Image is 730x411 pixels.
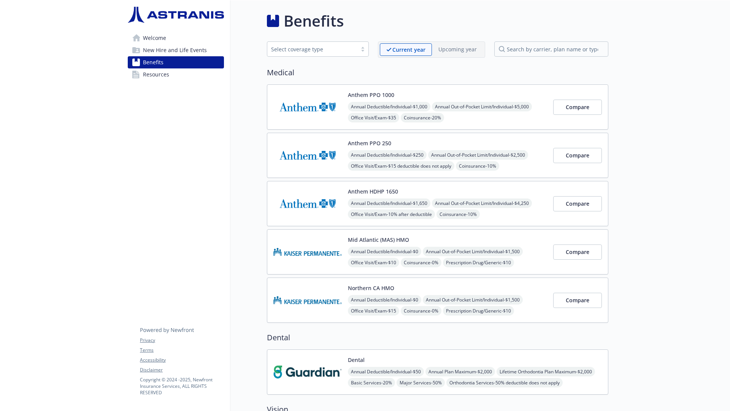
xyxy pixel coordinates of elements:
[436,209,480,219] span: Coinsurance - 10%
[143,56,163,68] span: Benefits
[553,196,602,211] button: Compare
[553,293,602,308] button: Compare
[348,356,365,364] button: Dental
[348,295,421,305] span: Annual Deductible/Individual - $0
[348,258,399,267] span: Office Visit/Exam - $10
[348,161,454,171] span: Office Visit/Exam - $15 deductible does not apply
[553,148,602,163] button: Compare
[128,44,224,56] a: New Hire and Life Events
[494,41,608,57] input: search by carrier, plan name or type
[348,367,424,376] span: Annual Deductible/Individual - $50
[432,102,532,111] span: Annual Out-of-Pocket Limit/Individual - $5,000
[401,306,441,316] span: Coinsurance - 0%
[497,367,595,376] span: Lifetime Orthodontia Plan Maximum - $2,000
[273,356,342,388] img: Guardian carrier logo
[348,91,394,99] button: Anthem PPO 1000
[443,306,514,316] span: Prescription Drug/Generic - $10
[128,56,224,68] a: Benefits
[432,198,532,208] span: Annual Out-of-Pocket Limit/Individual - $4,250
[348,198,430,208] span: Annual Deductible/Individual - $1,650
[284,10,344,32] h1: Benefits
[397,378,445,387] span: Major Services - 50%
[140,367,224,373] a: Disclaimer
[348,378,395,387] span: Basic Services - 20%
[348,306,399,316] span: Office Visit/Exam - $15
[273,91,342,123] img: Anthem Blue Cross carrier logo
[271,45,353,53] div: Select coverage type
[443,258,514,267] span: Prescription Drug/Generic - $10
[425,367,495,376] span: Annual Plan Maximum - $2,000
[566,103,589,111] span: Compare
[143,32,166,44] span: Welcome
[423,295,523,305] span: Annual Out-of-Pocket Limit/Individual - $1,500
[273,139,342,171] img: Anthem Blue Cross carrier logo
[140,376,224,396] p: Copyright © 2024 - 2025 , Newfront Insurance Services, ALL RIGHTS RESERVED
[566,248,589,255] span: Compare
[128,68,224,81] a: Resources
[348,102,430,111] span: Annual Deductible/Individual - $1,000
[273,236,342,268] img: Kaiser Permanente Insurance Company carrier logo
[401,113,444,122] span: Coinsurance - 20%
[566,297,589,304] span: Compare
[348,247,421,256] span: Annual Deductible/Individual - $0
[140,357,224,363] a: Accessibility
[401,258,441,267] span: Coinsurance - 0%
[267,332,608,343] h2: Dental
[348,209,435,219] span: Office Visit/Exam - 10% after deductible
[348,139,391,147] button: Anthem PPO 250
[143,68,169,81] span: Resources
[348,113,399,122] span: Office Visit/Exam - $35
[128,32,224,44] a: Welcome
[392,46,425,54] p: Current year
[553,244,602,260] button: Compare
[273,284,342,316] img: Kaiser Permanente Insurance Company carrier logo
[553,100,602,115] button: Compare
[348,187,398,195] button: Anthem HDHP 1650
[438,45,477,53] p: Upcoming year
[446,378,563,387] span: Orthodontia Services - 50% deductible does not apply
[566,200,589,207] span: Compare
[140,347,224,354] a: Terms
[267,67,608,78] h2: Medical
[428,150,528,160] span: Annual Out-of-Pocket Limit/Individual - $2,500
[566,152,589,159] span: Compare
[143,44,207,56] span: New Hire and Life Events
[423,247,523,256] span: Annual Out-of-Pocket Limit/Individual - $1,500
[348,150,427,160] span: Annual Deductible/Individual - $250
[348,236,409,244] button: Mid Atlantic (MAS) HMO
[348,284,394,292] button: Northern CA HMO
[140,337,224,344] a: Privacy
[456,161,499,171] span: Coinsurance - 10%
[273,187,342,220] img: Anthem Blue Cross carrier logo
[432,43,483,56] span: Upcoming year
